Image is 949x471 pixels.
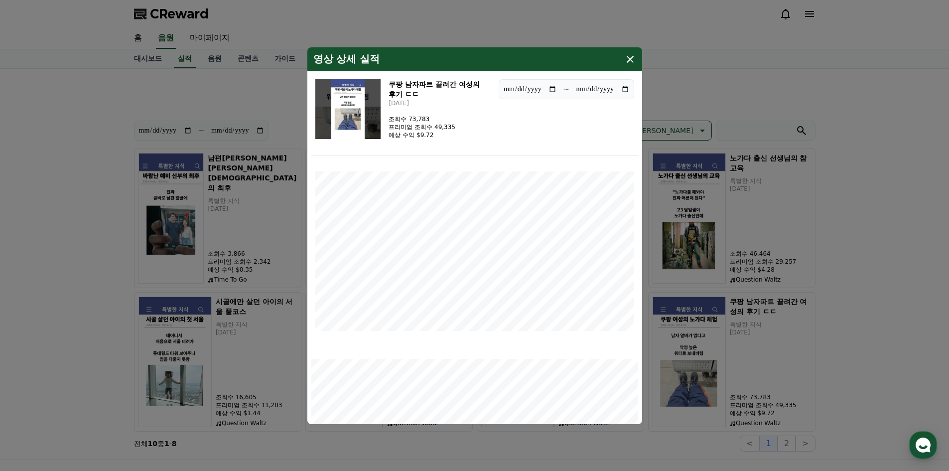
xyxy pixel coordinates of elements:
[389,123,455,131] p: 프리미엄 조회수 49,335
[91,331,103,339] span: 대화
[129,316,191,341] a: 설정
[31,331,37,339] span: 홈
[154,331,166,339] span: 설정
[389,79,491,99] h3: 쿠팡 남자파트 끌려간 여성의 후기 ㄷㄷ
[313,53,380,65] h4: 영상 상세 실적
[66,316,129,341] a: 대화
[389,131,455,139] p: 예상 수익 $9.72
[315,79,381,139] img: 쿠팡 남자파트 끌려간 여성의 후기 ㄷㄷ
[307,47,642,424] div: modal
[563,83,569,95] p: ~
[389,99,491,107] p: [DATE]
[3,316,66,341] a: 홈
[389,115,455,123] p: 조회수 73,783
